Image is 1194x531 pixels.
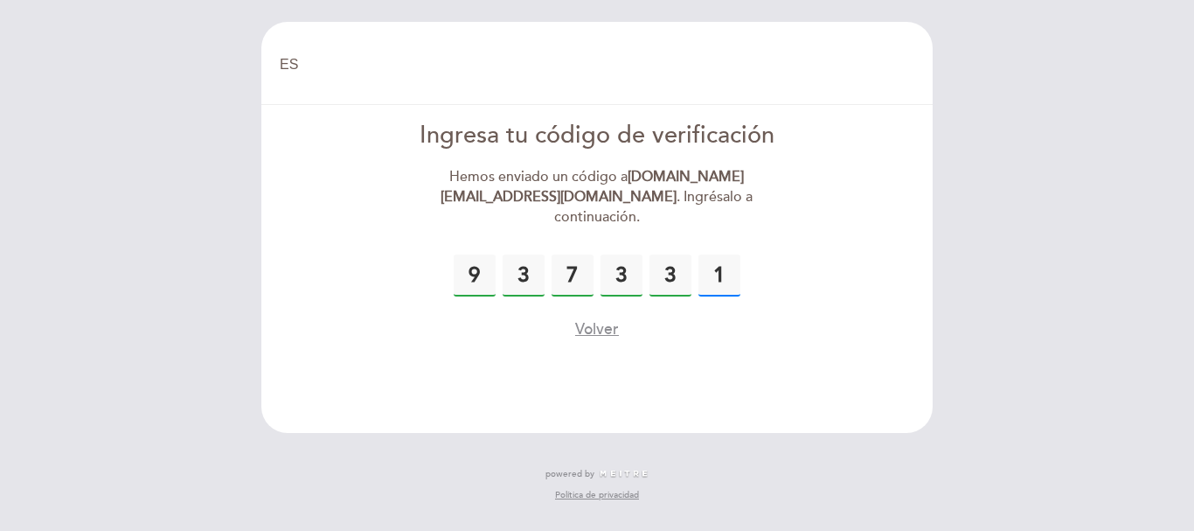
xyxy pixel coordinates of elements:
button: Volver [575,318,619,340]
input: 0 [600,255,642,297]
span: powered by [545,468,594,480]
input: 0 [552,255,594,297]
a: Política de privacidad [555,489,639,501]
strong: [DOMAIN_NAME][EMAIL_ADDRESS][DOMAIN_NAME] [441,168,744,206]
input: 0 [698,255,740,297]
input: 0 [454,255,496,297]
a: powered by [545,468,649,480]
img: MEITRE [599,470,649,479]
div: Hemos enviado un código a . Ingrésalo a continuación. [397,167,798,227]
input: 0 [503,255,545,297]
input: 0 [649,255,691,297]
div: Ingresa tu código de verificación [397,119,798,153]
